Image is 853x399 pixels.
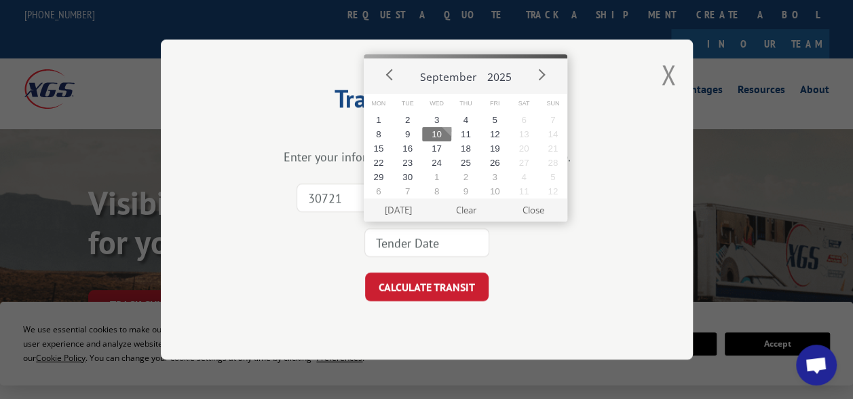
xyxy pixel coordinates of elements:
input: Origin Zip [297,184,421,212]
button: 10 [480,184,510,198]
button: 17 [422,141,451,156]
button: 4 [510,170,539,184]
button: 26 [480,156,510,170]
button: 3 [480,170,510,184]
button: 6 [510,113,539,127]
button: 21 [538,141,567,156]
button: 13 [510,127,539,141]
span: Mon [364,94,393,114]
button: 9 [393,127,422,141]
button: 23 [393,156,422,170]
button: 8 [422,184,451,198]
button: 1 [422,170,451,184]
button: 28 [538,156,567,170]
button: 25 [451,156,480,170]
button: Next [531,65,551,85]
button: 9 [451,184,480,198]
button: Close modal [661,56,676,92]
button: CALCULATE TRANSIT [365,273,489,301]
button: 7 [538,113,567,127]
button: 6 [364,184,393,198]
button: [DATE] [365,198,432,222]
button: 5 [480,113,510,127]
button: 27 [510,156,539,170]
button: 12 [480,127,510,141]
button: 30 [393,170,422,184]
span: Thu [451,94,480,114]
button: 12 [538,184,567,198]
button: 20 [510,141,539,156]
div: Open chat [796,345,837,385]
button: 19 [480,141,510,156]
button: 24 [422,156,451,170]
button: 2 [393,113,422,127]
div: Enter your information below to calculate transit time. [229,149,625,164]
span: Wed [422,94,451,114]
button: 18 [451,141,480,156]
span: Sat [510,94,539,114]
button: 3 [422,113,451,127]
button: 16 [393,141,422,156]
button: 14 [538,127,567,141]
button: 22 [364,156,393,170]
button: 1 [364,113,393,127]
button: 8 [364,127,393,141]
button: 11 [451,127,480,141]
button: 2 [451,170,480,184]
button: Prev [380,65,400,85]
button: Clear [432,198,499,222]
button: 2025 [482,58,517,90]
button: 4 [451,113,480,127]
button: 10 [422,127,451,141]
button: Close [499,198,567,222]
button: 15 [364,141,393,156]
input: Tender Date [364,228,489,257]
button: 7 [393,184,422,198]
span: Tue [393,94,422,114]
span: Fri [480,94,510,114]
button: 5 [538,170,567,184]
h2: Transit Calculator [229,89,625,115]
span: Sun [538,94,567,114]
button: 29 [364,170,393,184]
button: September [415,58,482,90]
button: 11 [510,184,539,198]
